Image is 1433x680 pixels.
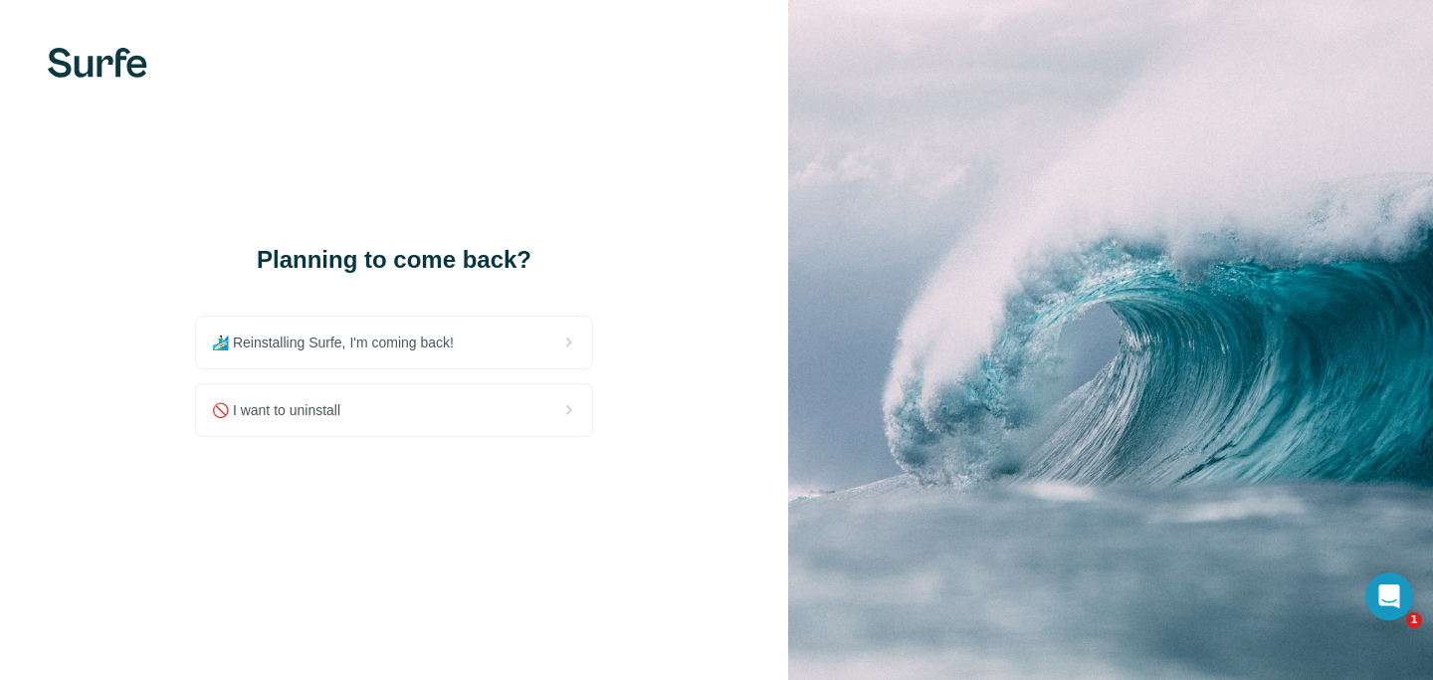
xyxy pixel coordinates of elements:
[212,400,356,420] span: 🚫 I want to uninstall
[48,48,147,78] img: Surfe's logo
[1365,612,1413,660] iframe: Intercom live chat
[212,333,470,352] span: 🏄🏻‍♂️ Reinstalling Surfe, I'm coming back!
[1365,572,1413,620] div: Open Intercom Messenger
[195,244,593,276] h1: Planning to come back?
[1406,612,1422,628] span: 1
